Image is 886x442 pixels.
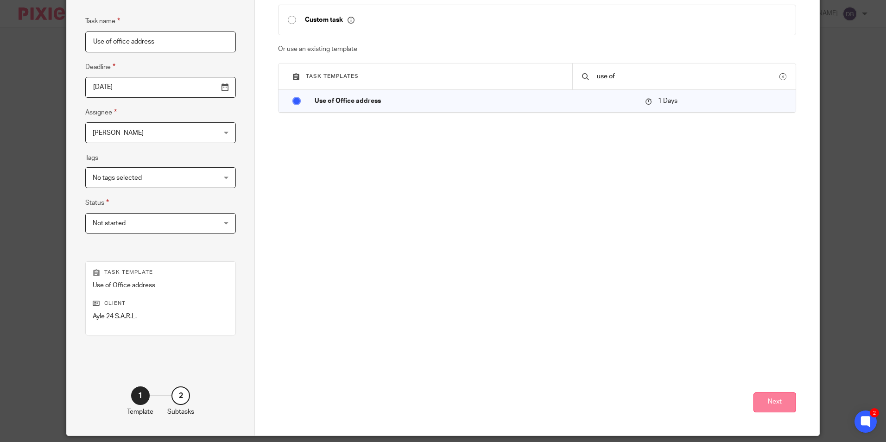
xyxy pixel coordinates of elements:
[85,16,120,26] label: Task name
[93,269,228,276] p: Task template
[278,44,796,54] p: Or use an existing template
[85,107,117,118] label: Assignee
[171,386,190,405] div: 2
[85,197,109,208] label: Status
[315,96,636,106] p: Use of Office address
[93,312,228,321] p: Ayle 24 S.A.R.L.
[870,408,879,417] div: 2
[93,175,142,181] span: No tags selected
[93,300,228,307] p: Client
[93,220,126,227] span: Not started
[305,16,354,24] p: Custom task
[306,74,359,79] span: Task templates
[131,386,150,405] div: 1
[85,153,98,163] label: Tags
[85,32,236,52] input: Task name
[93,281,228,290] p: Use of Office address
[753,392,796,412] button: Next
[167,407,194,417] p: Subtasks
[93,130,144,136] span: [PERSON_NAME]
[658,98,677,104] span: 1 Days
[85,77,236,98] input: Pick a date
[85,62,115,72] label: Deadline
[596,71,779,82] input: Search...
[127,407,153,417] p: Template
